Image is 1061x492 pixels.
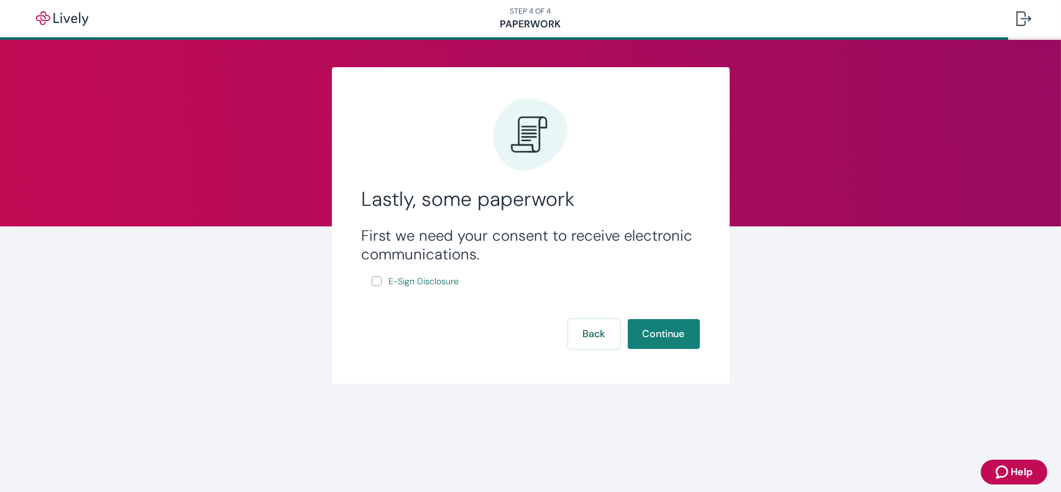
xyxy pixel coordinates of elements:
[362,187,700,211] h2: Lastly, some paperwork
[1011,465,1032,480] span: Help
[387,274,462,289] a: e-sign disclosure document
[27,11,97,26] img: Lively
[981,460,1047,485] button: Zendesk support iconHelp
[1006,4,1041,34] button: Log out
[628,319,700,349] button: Continue
[389,275,459,288] span: E-Sign Disclosure
[996,465,1011,480] svg: Zendesk support icon
[362,226,700,264] h3: First we need your consent to receive electronic communications.
[568,319,620,349] button: Back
